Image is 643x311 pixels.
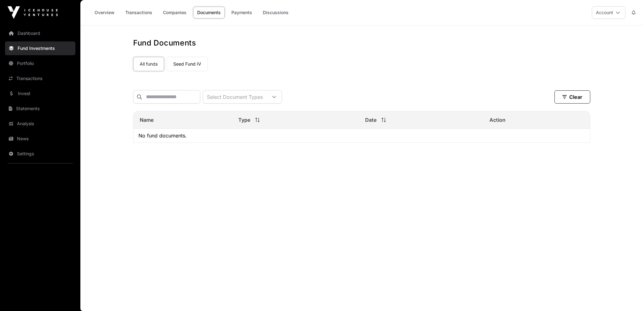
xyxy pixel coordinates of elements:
a: Analysis [5,117,75,131]
td: No fund documents. [133,129,590,143]
h1: Fund Documents [133,38,590,48]
a: Transactions [121,7,156,19]
a: Portfolio [5,56,75,70]
a: Companies [159,7,191,19]
a: Statements [5,102,75,115]
a: Overview [90,7,119,19]
a: News [5,132,75,146]
a: Payments [227,7,256,19]
span: Action [489,116,505,124]
span: Type [238,116,250,124]
a: Documents [193,7,225,19]
span: Date [365,116,376,124]
a: Dashboard [5,26,75,40]
a: Fund Investments [5,41,75,55]
div: Select Document Types [203,90,267,103]
a: Transactions [5,72,75,85]
a: All funds [133,57,164,71]
img: Icehouse Ventures Logo [8,6,58,19]
a: Seed Fund IV [167,57,208,71]
a: Discussions [259,7,293,19]
a: Settings [5,147,75,161]
button: Clear [554,90,590,104]
span: Name [140,116,154,124]
button: Account [592,6,625,19]
a: Invest [5,87,75,100]
iframe: Chat Widget [612,281,643,311]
